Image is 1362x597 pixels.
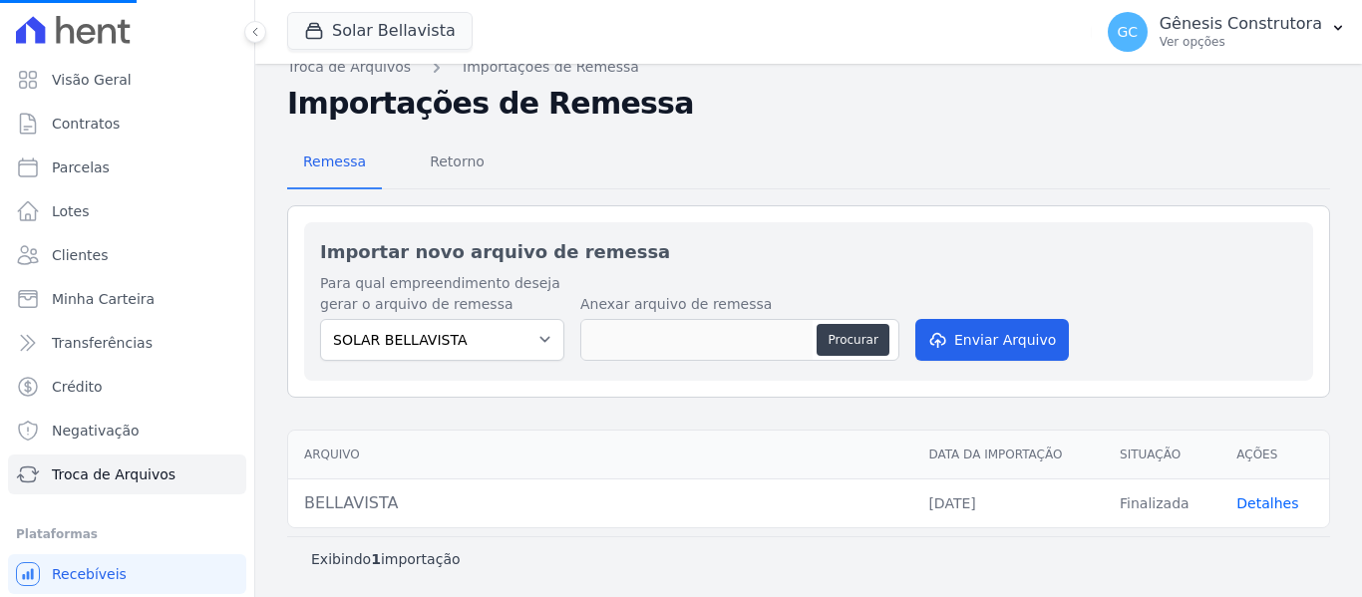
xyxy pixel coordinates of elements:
a: Negativação [8,411,246,450]
a: Remessa [287,138,382,189]
p: Gênesis Construtora [1160,14,1322,34]
span: Transferências [52,333,153,353]
button: Procurar [817,324,888,356]
span: Minha Carteira [52,289,155,309]
button: GC Gênesis Construtora Ver opções [1092,4,1362,60]
a: Parcelas [8,148,246,187]
span: GC [1117,25,1138,39]
a: Contratos [8,104,246,144]
b: 1 [371,551,381,567]
a: Transferências [8,323,246,363]
h2: Importar novo arquivo de remessa [320,238,1297,265]
td: Finalizada [1104,478,1220,527]
span: Lotes [52,201,90,221]
th: Ações [1220,431,1329,479]
a: Minha Carteira [8,279,246,319]
div: BELLAVISTA [304,491,896,515]
p: Exibindo importação [311,549,461,569]
span: Crédito [52,377,103,397]
a: Crédito [8,367,246,407]
a: Recebíveis [8,554,246,594]
span: Remessa [291,142,378,181]
label: Anexar arquivo de remessa [580,294,899,315]
span: Clientes [52,245,108,265]
span: Retorno [418,142,497,181]
span: Parcelas [52,157,110,177]
a: Visão Geral [8,60,246,100]
a: Retorno [414,138,501,189]
h2: Importações de Remessa [287,86,1330,122]
label: Para qual empreendimento deseja gerar o arquivo de remessa [320,273,564,315]
a: Lotes [8,191,246,231]
span: Negativação [52,421,140,441]
span: Recebíveis [52,564,127,584]
a: Detalhes [1236,495,1298,511]
nav: Breadcrumb [287,57,1330,78]
a: Troca de Arquivos [8,454,246,494]
a: Clientes [8,235,246,275]
a: Troca de Arquivos [287,57,411,78]
nav: Tab selector [287,138,501,189]
button: Solar Bellavista [287,12,473,50]
button: Enviar Arquivo [915,319,1069,361]
a: Importações de Remessa [463,57,639,78]
span: Troca de Arquivos [52,464,175,484]
td: [DATE] [912,478,1104,527]
th: Situação [1104,431,1220,479]
span: Visão Geral [52,70,132,90]
th: Arquivo [288,431,912,479]
p: Ver opções [1160,34,1322,50]
span: Contratos [52,114,120,134]
div: Plataformas [16,522,238,546]
th: Data da Importação [912,431,1104,479]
